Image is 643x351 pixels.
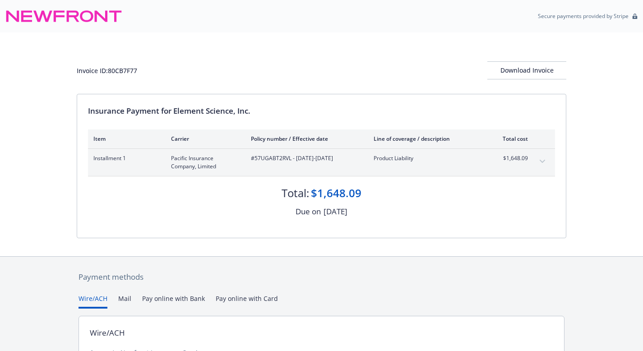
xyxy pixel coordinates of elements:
[296,206,321,217] div: Due on
[538,12,629,20] p: Secure payments provided by Stripe
[79,294,107,309] button: Wire/ACH
[88,149,555,176] div: Installment 1Pacific Insurance Company, Limited#57UGABT2RVL - [DATE]-[DATE]Product Liability$1,64...
[77,66,137,75] div: Invoice ID: 80CB7F77
[324,206,347,217] div: [DATE]
[494,135,528,143] div: Total cost
[251,154,359,162] span: #57UGABT2RVL - [DATE]-[DATE]
[171,154,236,171] span: Pacific Insurance Company, Limited
[118,294,131,309] button: Mail
[88,105,555,117] div: Insurance Payment for Element Science, Inc.
[494,154,528,162] span: $1,648.09
[374,154,480,162] span: Product Liability
[216,294,278,309] button: Pay online with Card
[79,271,564,283] div: Payment methods
[282,185,309,201] div: Total:
[374,135,480,143] div: Line of coverage / description
[171,135,236,143] div: Carrier
[251,135,359,143] div: Policy number / Effective date
[90,327,125,339] div: Wire/ACH
[487,61,566,79] button: Download Invoice
[311,185,361,201] div: $1,648.09
[535,154,550,169] button: expand content
[93,135,157,143] div: Item
[142,294,205,309] button: Pay online with Bank
[487,62,566,79] div: Download Invoice
[93,154,157,162] span: Installment 1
